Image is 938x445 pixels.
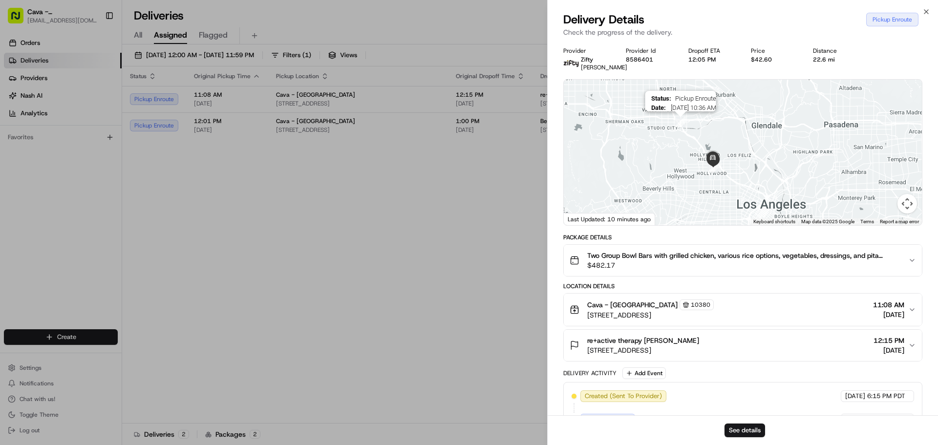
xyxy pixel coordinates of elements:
[10,39,178,55] p: Welcome 👋
[20,192,75,202] span: Knowledge Base
[675,117,686,127] div: 1
[587,336,699,345] span: re+active therapy [PERSON_NAME]
[564,245,922,276] button: Two Group Bowl Bars with grilled chicken, various rice options, vegetables, dressings, and pita q...
[587,260,900,270] span: $482.17
[563,12,644,27] span: Delivery Details
[563,27,922,37] p: Check the progress of the delivery.
[585,392,662,401] span: Created (Sent To Provider)
[151,125,178,137] button: See all
[106,151,109,159] span: •
[725,424,765,437] button: See details
[751,47,798,55] div: Price
[897,194,917,213] button: Map camera controls
[874,345,904,355] span: [DATE]
[880,219,919,224] a: Report a map error
[564,213,655,225] div: Last Updated: 10 minutes ago
[813,47,860,55] div: Distance
[166,96,178,108] button: Start new chat
[563,47,610,55] div: Provider
[44,103,134,111] div: We're available if you need us!
[92,192,157,202] span: API Documentation
[669,104,716,111] span: [DATE] 10:36 AM
[564,294,922,326] button: Cava - [GEOGRAPHIC_DATA]10380[STREET_ADDRESS]11:08 AM[DATE]
[44,93,160,103] div: Start new chat
[626,47,673,55] div: Provider Id
[860,219,874,224] a: Terms
[845,392,865,401] span: [DATE]
[707,163,718,173] div: 2
[626,56,653,64] button: 8586401
[873,300,904,310] span: 11:08 AM
[651,104,665,111] span: Date :
[563,369,617,377] div: Delivery Activity
[25,63,161,73] input: Clear
[867,392,905,401] span: 6:15 PM PDT
[83,193,90,201] div: 💻
[622,367,666,379] button: Add Event
[751,56,798,64] div: $42.60
[587,345,699,355] span: [STREET_ADDRESS]
[563,56,579,71] img: zifty-logo-trans-sq.png
[564,330,922,361] button: re+active therapy [PERSON_NAME][STREET_ADDRESS]12:15 PM[DATE]
[111,151,131,159] span: [DATE]
[675,95,716,102] span: Pickup Enroute
[801,219,854,224] span: Map data ©2025 Google
[651,95,671,102] span: Status :
[563,282,922,290] div: Location Details
[581,56,593,64] span: Zifty
[20,152,27,160] img: 1736555255976-a54dd68f-1ca7-489b-9aae-adbdc363a1c4
[688,56,735,64] div: 12:05 PM
[10,127,63,135] div: Past conversations
[566,212,598,225] img: Google
[587,310,714,320] span: [STREET_ADDRESS]
[581,64,627,71] span: [PERSON_NAME]
[10,10,29,29] img: Nash
[753,218,795,225] button: Keyboard shortcuts
[10,93,27,111] img: 1736555255976-a54dd68f-1ca7-489b-9aae-adbdc363a1c4
[563,233,922,241] div: Package Details
[6,188,79,206] a: 📗Knowledge Base
[10,142,25,161] img: Wisdom Oko
[813,56,860,64] div: 22.6 mi
[688,47,735,55] div: Dropoff ETA
[691,301,710,309] span: 10380
[97,216,118,223] span: Pylon
[587,251,900,260] span: Two Group Bowl Bars with grilled chicken, various rice options, vegetables, dressings, and pita q...
[21,93,38,111] img: 8571987876998_91fb9ceb93ad5c398215_72.jpg
[69,215,118,223] a: Powered byPylon
[566,212,598,225] a: Open this area in Google Maps (opens a new window)
[79,188,161,206] a: 💻API Documentation
[874,336,904,345] span: 12:15 PM
[587,300,678,310] span: Cava - [GEOGRAPHIC_DATA]
[873,310,904,319] span: [DATE]
[10,193,18,201] div: 📗
[30,151,104,159] span: Wisdom [PERSON_NAME]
